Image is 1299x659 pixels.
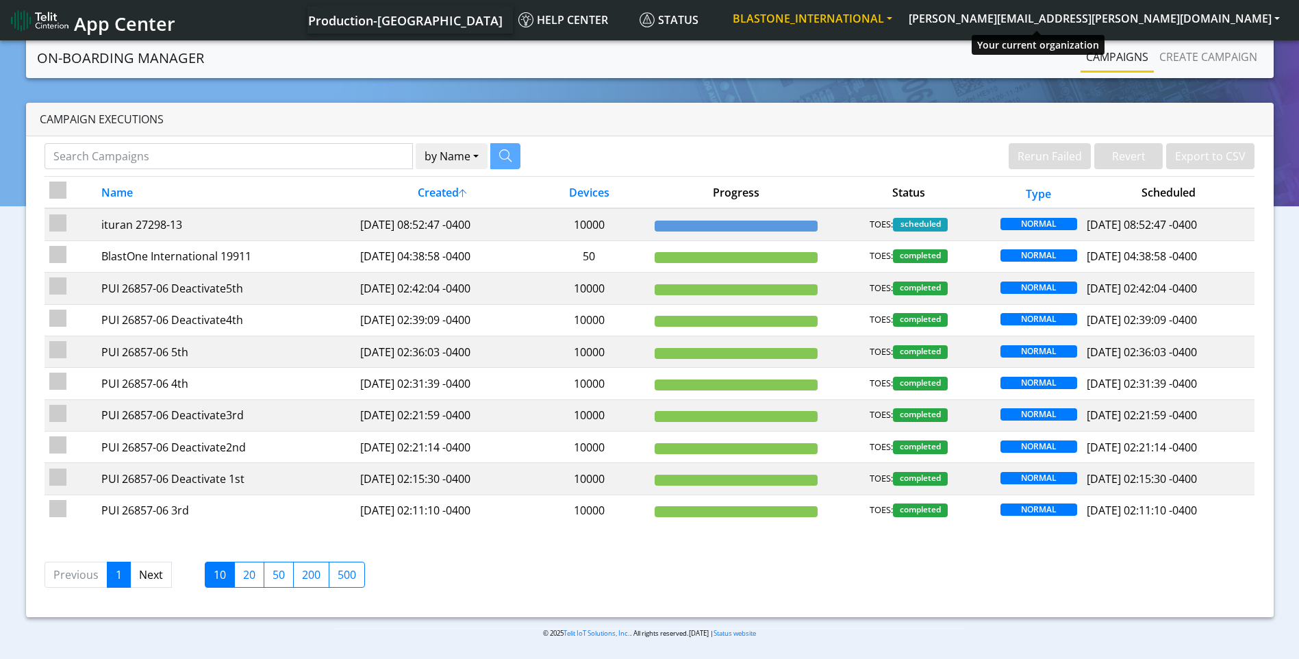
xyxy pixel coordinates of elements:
div: PUI 26857-06 Deactivate 1st [101,471,351,487]
div: PUI 26857-06 Deactivate3rd [101,407,351,423]
span: NORMAL [1000,408,1077,421]
td: [DATE] 02:21:59 -0400 [355,399,529,431]
span: [DATE] 02:21:14 -0400 [1087,440,1197,455]
span: NORMAL [1000,313,1077,325]
span: TOES: [870,218,893,232]
label: 10 [205,562,235,588]
span: [DATE] 02:11:10 -0400 [1087,503,1197,518]
span: completed [893,472,948,486]
td: [DATE] 02:11:10 -0400 [355,495,529,526]
td: 10000 [529,432,650,463]
span: [DATE] 04:38:58 -0400 [1087,249,1197,264]
a: Status [634,6,724,34]
button: Rerun Failed [1009,143,1091,169]
span: TOES: [870,249,893,263]
label: 500 [329,562,365,588]
a: App Center [11,5,173,35]
span: completed [893,345,948,359]
span: Status [640,12,698,27]
span: TOES: [870,377,893,390]
span: Production-[GEOGRAPHIC_DATA] [308,12,503,29]
a: 1 [107,562,131,588]
td: 10000 [529,368,650,399]
div: PUI 26857-06 Deactivate2nd [101,439,351,456]
img: status.svg [640,12,655,27]
span: [DATE] 02:15:30 -0400 [1087,471,1197,486]
span: TOES: [870,313,893,327]
span: completed [893,377,948,390]
button: Revert [1094,143,1163,169]
a: Campaigns [1081,43,1154,71]
span: NORMAL [1000,345,1077,358]
span: NORMAL [1000,472,1077,484]
td: [DATE] 02:21:14 -0400 [355,432,529,463]
td: 10000 [529,208,650,240]
span: [DATE] 02:39:09 -0400 [1087,312,1197,327]
div: PUI 26857-06 5th [101,344,351,360]
td: [DATE] 04:38:58 -0400 [355,240,529,272]
button: Export to CSV [1166,143,1254,169]
span: [DATE] 02:36:03 -0400 [1087,345,1197,360]
div: PUI 26857-06 Deactivate5th [101,280,351,297]
span: NORMAL [1000,249,1077,262]
a: Telit IoT Solutions, Inc. [564,629,630,638]
td: [DATE] 02:42:04 -0400 [355,273,529,304]
span: [DATE] 08:52:47 -0400 [1087,217,1197,232]
span: completed [893,313,948,327]
span: completed [893,503,948,517]
td: 10000 [529,463,650,495]
p: © 2025 . All rights reserved.[DATE] | [335,628,964,638]
div: PUI 26857-06 Deactivate4th [101,312,351,328]
button: [PERSON_NAME][EMAIL_ADDRESS][PERSON_NAME][DOMAIN_NAME] [900,6,1288,31]
td: 50 [529,240,650,272]
span: TOES: [870,472,893,486]
span: NORMAL [1000,377,1077,389]
th: Created [355,177,529,209]
th: Scheduled [1082,177,1255,209]
div: PUI 26857-06 3rd [101,502,351,519]
span: TOES: [870,282,893,295]
td: [DATE] 02:36:03 -0400 [355,336,529,367]
td: 10000 [529,304,650,336]
span: completed [893,249,948,263]
span: completed [893,440,948,454]
span: App Center [74,11,175,36]
span: completed [893,408,948,422]
td: 10000 [529,495,650,526]
td: 10000 [529,399,650,431]
a: Status website [714,629,756,638]
th: Type [996,177,1082,209]
img: logo-telit-cinterion-gw-new.png [11,10,68,32]
div: Your current organization [972,35,1105,55]
th: Status [822,177,996,209]
span: NORMAL [1000,503,1077,516]
a: Next [130,562,172,588]
span: Help center [518,12,608,27]
span: NORMAL [1000,218,1077,230]
label: 200 [293,562,329,588]
span: TOES: [870,440,893,454]
a: Your current platform instance [307,6,502,34]
span: [DATE] 02:31:39 -0400 [1087,376,1197,391]
a: Help center [513,6,634,34]
th: Name [96,177,355,209]
input: Search Campaigns [45,143,413,169]
td: [DATE] 08:52:47 -0400 [355,208,529,240]
span: TOES: [870,503,893,517]
button: by Name [416,143,488,169]
label: 50 [264,562,294,588]
a: On-Boarding Manager [37,45,204,72]
th: Progress [649,177,822,209]
span: [DATE] 02:42:04 -0400 [1087,281,1197,296]
img: knowledge.svg [518,12,533,27]
div: Campaign Executions [26,103,1274,136]
label: 20 [234,562,264,588]
td: [DATE] 02:39:09 -0400 [355,304,529,336]
button: BLASTONE_INTERNATIONAL [724,6,900,31]
a: Create campaign [1154,43,1263,71]
div: ituran 27298-13 [101,216,351,233]
span: NORMAL [1000,282,1077,294]
span: scheduled [893,218,948,232]
th: Devices [529,177,650,209]
span: TOES: [870,345,893,359]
